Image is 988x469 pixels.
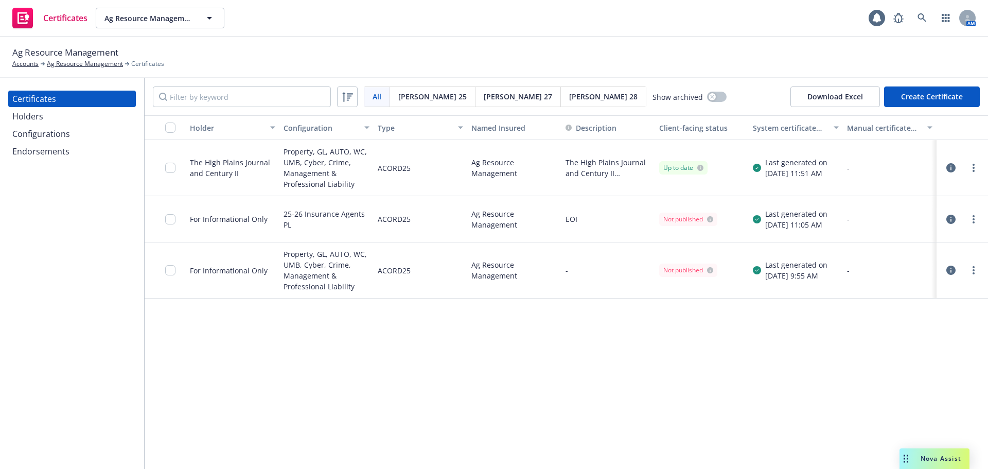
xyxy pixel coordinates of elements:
span: [PERSON_NAME] 28 [569,91,638,102]
div: Not published [663,215,713,224]
div: - [847,265,932,276]
a: Search [912,8,932,28]
button: Nova Assist [899,448,969,469]
div: Last generated on [765,157,827,168]
div: Ag Resource Management [467,242,561,299]
button: Named Insured [467,115,561,140]
button: Holder [186,115,279,140]
button: System certificate last generated [749,115,842,140]
div: Ag Resource Management [467,196,561,242]
div: - [847,214,932,224]
span: Certificates [131,59,164,68]
div: Type [378,123,452,133]
div: [DATE] 9:55 AM [765,270,827,281]
button: Manual certificate last generated [843,115,937,140]
div: Configuration [284,123,358,133]
button: EOI [566,214,577,224]
div: Configurations [12,126,70,142]
div: Client-facing status [659,123,745,133]
input: Toggle Row Selected [165,214,175,224]
span: Show archived [652,92,703,102]
a: Certificates [8,4,92,32]
div: Drag to move [899,448,912,469]
input: Select all [165,123,175,133]
a: more [967,213,980,225]
div: For Informational Only [190,214,268,224]
div: Manual certificate last generated [847,123,921,133]
div: System certificate last generated [753,123,827,133]
div: Property, GL, AUTO, WC, UMB, Cyber, Crime, Management & Professional Liability [284,249,369,292]
div: - [847,163,932,173]
input: Toggle Row Selected [165,265,175,275]
div: Up to date [663,163,703,172]
div: Last generated on [765,209,827,219]
button: - [566,265,568,276]
div: Certificates [12,91,56,107]
div: Endorsements [12,143,69,160]
button: Client-facing status [655,115,749,140]
span: Nova Assist [921,454,961,463]
span: Ag Resource Management [104,13,193,24]
div: Not published [663,266,713,275]
span: All [373,91,381,102]
button: Type [374,115,467,140]
span: [PERSON_NAME] 27 [484,91,552,102]
div: The High Plains Journal and Century II [190,157,275,179]
button: Configuration [279,115,373,140]
input: Filter by keyword [153,86,331,107]
a: Accounts [12,59,39,68]
div: ACORD25 [378,249,411,292]
div: ACORD25 [378,202,411,236]
div: [DATE] 11:51 AM [765,168,827,179]
div: Ag Resource Management [467,140,561,196]
span: [PERSON_NAME] 25 [398,91,467,102]
button: Download Excel [790,86,880,107]
a: Holders [8,108,136,125]
button: Description [566,123,616,133]
button: Ag Resource Management [96,8,224,28]
div: Property, GL, AUTO, WC, UMB, Cyber, Crime, Management & Professional Liability [284,146,369,189]
div: For Informational Only [190,265,268,276]
a: Certificates [8,91,136,107]
div: [DATE] 11:05 AM [765,219,827,230]
a: Switch app [936,8,956,28]
a: Report a Bug [888,8,909,28]
input: Toggle Row Selected [165,163,175,173]
div: Holder [190,123,264,133]
span: Ag Resource Management [12,46,118,59]
a: Configurations [8,126,136,142]
div: ACORD25 [378,146,411,189]
a: more [967,264,980,276]
span: Certificates [43,14,87,22]
div: Last generated on [765,259,827,270]
div: 25-26 Insurance Agents PL [284,202,369,236]
a: Endorsements [8,143,136,160]
a: more [967,162,980,174]
button: Create Certificate [884,86,980,107]
div: Named Insured [471,123,557,133]
div: Holders [12,108,43,125]
button: The High Plains Journal and Century II Performing Arts & Convention Center are included as additi... [566,157,651,179]
a: Ag Resource Management [47,59,123,68]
